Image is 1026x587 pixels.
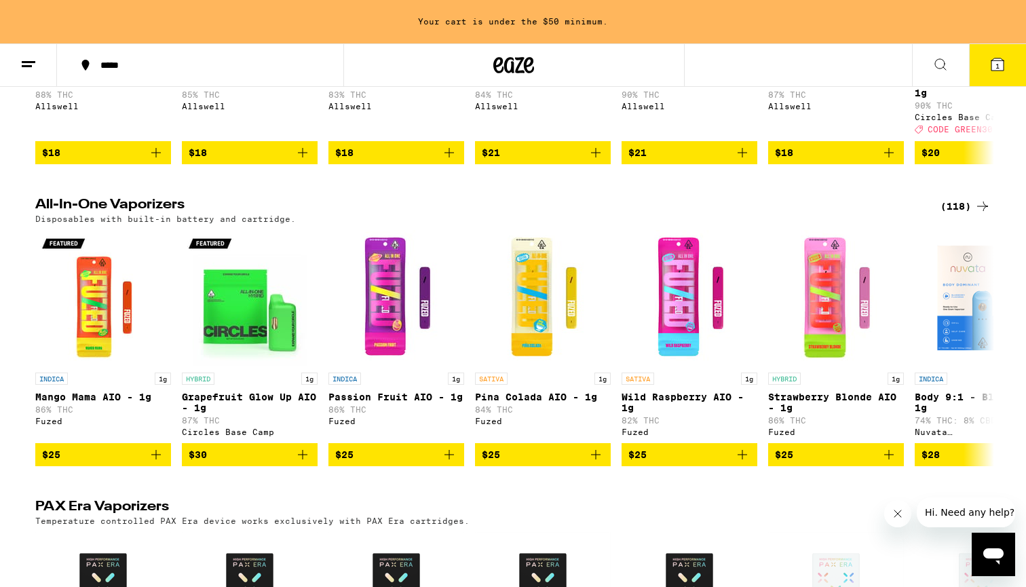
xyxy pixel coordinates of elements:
iframe: Close message [884,500,911,527]
button: Add to bag [35,443,171,466]
a: Open page for Passion Fruit AIO - 1g from Fuzed [328,230,464,443]
button: Add to bag [768,141,904,164]
button: Add to bag [622,443,757,466]
p: 83% THC [328,90,464,99]
div: Allswell [328,102,464,111]
a: Open page for Strawberry Blonde AIO - 1g from Fuzed [768,230,904,443]
p: 1g [888,373,904,385]
span: $18 [335,147,354,158]
span: $25 [482,449,500,460]
div: Allswell [768,102,904,111]
p: 1g [594,373,611,385]
div: Fuzed [328,417,464,425]
span: $25 [775,449,793,460]
h2: PAX Era Vaporizers [35,500,924,516]
span: $25 [335,449,354,460]
img: Circles Base Camp - Grapefruit Glow Up AIO - 1g [182,230,318,366]
button: 1 [969,44,1026,86]
img: Fuzed - Passion Fruit AIO - 1g [328,230,464,366]
div: Allswell [622,102,757,111]
p: Disposables with built-in battery and cartridge. [35,214,296,223]
p: Strawberry Blonde AIO - 1g [768,392,904,413]
p: 87% THC [768,90,904,99]
p: INDICA [915,373,947,385]
img: Fuzed - Wild Raspberry AIO - 1g [622,230,757,366]
p: INDICA [35,373,68,385]
p: Grapefruit Glow Up AIO - 1g [182,392,318,413]
p: SATIVA [475,373,508,385]
p: Wild Raspberry AIO - 1g [622,392,757,413]
p: HYBRID [768,373,801,385]
iframe: Message from company [917,497,1015,527]
p: 85% THC [182,90,318,99]
p: 90% THC [622,90,757,99]
p: INDICA [328,373,361,385]
p: Mango Mama AIO - 1g [35,392,171,402]
button: Add to bag [622,141,757,164]
p: HYBRID [182,373,214,385]
div: Circles Base Camp [182,428,318,436]
span: $21 [482,147,500,158]
img: Fuzed - Pina Colada AIO - 1g [475,230,611,366]
a: (118) [940,198,991,214]
button: Add to bag [35,141,171,164]
span: $28 [921,449,940,460]
button: Add to bag [768,443,904,466]
span: CODE GREEN30 [928,126,993,134]
div: Fuzed [768,428,904,436]
div: Fuzed [475,417,611,425]
button: Add to bag [328,141,464,164]
p: Passion Fruit AIO - 1g [328,392,464,402]
p: 84% THC [475,405,611,414]
a: Open page for Pina Colada AIO - 1g from Fuzed [475,230,611,443]
span: $18 [42,147,60,158]
button: Add to bag [475,443,611,466]
p: 86% THC [768,416,904,425]
span: $20 [921,147,940,158]
span: $30 [189,449,207,460]
div: Fuzed [622,428,757,436]
p: 1g [155,373,171,385]
a: Open page for Wild Raspberry AIO - 1g from Fuzed [622,230,757,443]
p: Temperature controlled PAX Era device works exclusively with PAX Era cartridges. [35,516,470,525]
p: 88% THC [35,90,171,99]
div: Allswell [475,102,611,111]
div: Allswell [182,102,318,111]
p: 82% THC [622,416,757,425]
span: $18 [775,147,793,158]
p: 1g [301,373,318,385]
iframe: Button to launch messaging window [972,533,1015,576]
p: 1g [741,373,757,385]
div: Allswell [35,102,171,111]
p: Pina Colada AIO - 1g [475,392,611,402]
button: Add to bag [182,443,318,466]
img: Fuzed - Strawberry Blonde AIO - 1g [768,230,904,366]
p: 1g [448,373,464,385]
p: 84% THC [475,90,611,99]
span: $25 [628,449,647,460]
p: SATIVA [622,373,654,385]
p: 86% THC [328,405,464,414]
button: Add to bag [475,141,611,164]
p: 86% THC [35,405,171,414]
a: Open page for Grapefruit Glow Up AIO - 1g from Circles Base Camp [182,230,318,443]
button: Add to bag [182,141,318,164]
img: Fuzed - Mango Mama AIO - 1g [35,230,171,366]
h2: All-In-One Vaporizers [35,198,924,214]
span: 1 [995,62,1000,70]
span: $18 [189,147,207,158]
p: 87% THC [182,416,318,425]
span: $25 [42,449,60,460]
span: $21 [628,147,647,158]
a: Open page for Mango Mama AIO - 1g from Fuzed [35,230,171,443]
button: Add to bag [328,443,464,466]
div: Fuzed [35,417,171,425]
